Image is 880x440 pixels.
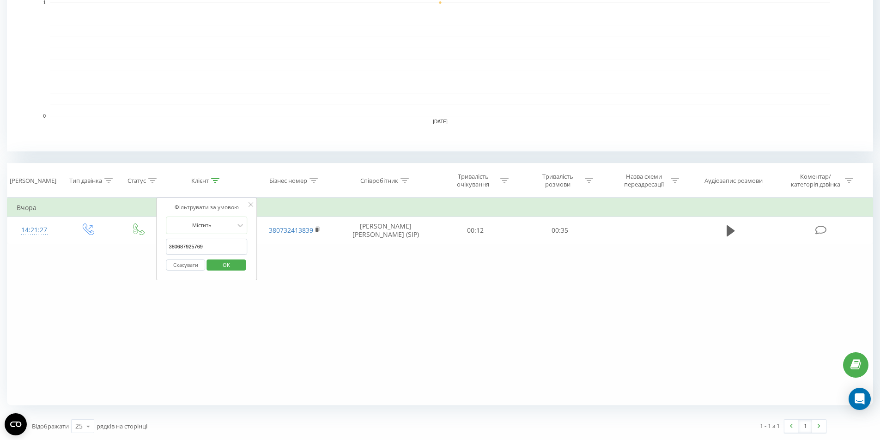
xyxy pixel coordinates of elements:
span: Відображати [32,422,69,430]
span: OK [213,258,239,272]
text: 0 [43,114,46,119]
div: Фільтрувати за умовою [166,203,248,212]
a: 1 [798,420,812,433]
td: [PERSON_NAME] [PERSON_NAME] (SIP) [339,217,433,244]
text: [DATE] [433,119,448,124]
td: 00:35 [518,217,602,244]
div: 1 - 1 з 1 [760,421,780,430]
input: Введіть значення [166,239,248,255]
div: Коментар/категорія дзвінка [789,173,843,188]
div: Тип дзвінка [69,177,102,185]
div: 25 [75,422,83,431]
button: Скасувати [166,259,206,271]
button: Open CMP widget [5,413,27,435]
span: рядків на сторінці [97,422,147,430]
div: Статус [127,177,146,185]
div: Клієнт [191,177,209,185]
button: OK [206,259,246,271]
a: 380732413839 [269,226,313,235]
div: Бізнес номер [269,177,307,185]
div: [PERSON_NAME] [10,177,56,185]
td: 00:12 [433,217,518,244]
div: Аудіозапис розмови [704,177,763,185]
td: Вчора [7,199,873,217]
div: Назва схеми переадресації [619,173,668,188]
div: Тривалість розмови [533,173,583,188]
div: Тривалість очікування [449,173,498,188]
div: Open Intercom Messenger [849,388,871,410]
div: 14:21:27 [17,221,52,239]
div: Співробітник [360,177,398,185]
